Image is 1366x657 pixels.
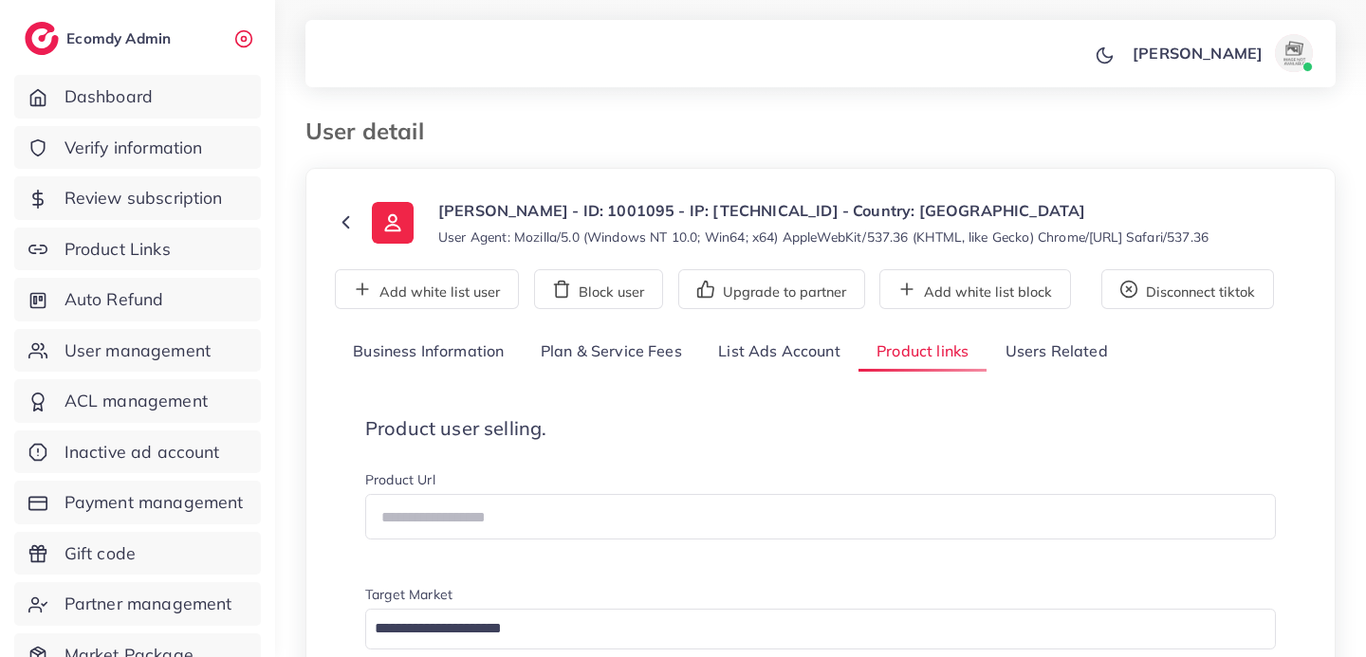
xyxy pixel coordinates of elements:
[368,614,1251,644] input: Search for option
[25,22,175,55] a: logoEcomdy Admin
[65,440,220,465] span: Inactive ad account
[438,199,1209,222] p: [PERSON_NAME] - ID: 1001095 - IP: [TECHNICAL_ID] - Country: [GEOGRAPHIC_DATA]
[65,136,203,160] span: Verify information
[879,269,1071,309] button: Add white list block
[65,186,223,210] span: Review subscription
[365,585,452,604] label: Target Market
[1101,269,1274,309] button: Disconnect tiktok
[335,332,523,373] a: Business Information
[858,332,987,373] a: Product links
[66,29,175,47] h2: Ecomdy Admin
[14,532,261,575] a: Gift code
[305,118,439,145] h3: User detail
[523,332,700,373] a: Plan & Service Fees
[438,228,1209,246] small: User Agent: Mozilla/5.0 (Windows NT 10.0; Win64; x64) AppleWebKit/537.36 (KHTML, like Gecko) Chro...
[25,22,59,55] img: logo
[1133,42,1263,64] p: [PERSON_NAME]
[700,332,858,373] a: List Ads Account
[65,592,232,616] span: Partner management
[1122,34,1320,72] a: [PERSON_NAME]avatar
[14,329,261,373] a: User management
[65,287,164,312] span: Auto Refund
[14,126,261,170] a: Verify information
[365,609,1276,649] div: Search for option
[987,332,1125,373] a: Users Related
[14,75,261,119] a: Dashboard
[1275,34,1313,72] img: avatar
[65,338,211,363] span: User management
[372,202,414,244] img: ic-user-info.36bf1079.svg
[678,269,865,309] button: Upgrade to partner
[14,430,261,474] a: Inactive ad account
[365,470,435,489] label: Product Url
[65,389,208,413] span: ACL management
[65,84,153,109] span: Dashboard
[14,176,261,220] a: Review subscription
[14,582,261,626] a: Partner management
[14,228,261,271] a: Product Links
[335,269,519,309] button: Add white list user
[65,541,136,566] span: Gift code
[534,269,663,309] button: Block user
[14,379,261,423] a: ACL management
[14,278,261,321] a: Auto Refund
[65,490,244,515] span: Payment management
[365,417,1276,440] h4: Product user selling.
[65,237,171,262] span: Product Links
[14,481,261,524] a: Payment management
